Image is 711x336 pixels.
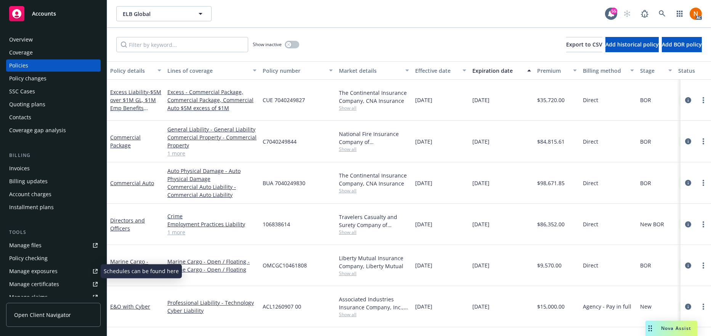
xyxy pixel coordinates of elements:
[260,61,336,80] button: Policy number
[9,124,66,136] div: Coverage gap analysis
[699,261,708,270] a: more
[116,6,212,21] button: ELB Global
[537,261,562,269] span: $9,570.00
[645,321,697,336] button: Nova Assist
[6,278,101,290] a: Manage certificates
[6,111,101,123] a: Contacts
[469,61,534,80] button: Expiration date
[339,171,409,187] div: The Continental Insurance Company, CNA Insurance
[167,183,257,199] a: Commercial Auto Liability - Commercial Auto Liability
[699,137,708,146] a: more
[537,220,565,228] span: $86,352.00
[537,302,565,310] span: $15,000.00
[640,179,651,187] span: BOR
[655,6,670,21] a: Search
[640,302,652,310] span: New
[9,252,48,264] div: Policy checking
[9,46,33,59] div: Coverage
[32,11,56,17] span: Accounts
[9,162,30,174] div: Invoices
[263,302,301,310] span: ACL1260907 00
[6,98,101,110] a: Quoting plans
[339,146,409,152] span: Show all
[9,59,28,72] div: Policies
[110,134,141,149] a: Commercial Package
[645,321,655,336] div: Drag to move
[339,89,409,105] div: The Continental Insurance Company, CNA Insurance
[167,212,257,220] a: Crime
[110,258,149,273] a: Marine Cargo - Open / Floating
[167,167,257,183] a: Auto Physical Damage - Auto Physical Damage
[9,239,42,251] div: Manage files
[9,201,54,213] div: Installment plans
[263,261,307,269] span: OMCGC10461808
[640,67,664,75] div: Stage
[415,179,432,187] span: [DATE]
[672,6,687,21] a: Switch app
[339,105,409,111] span: Show all
[167,88,257,112] a: Excess - Commercial Package, Commercial Package, Commercial Auto $5M excess of $1M
[534,61,580,80] button: Premium
[9,72,47,85] div: Policy changes
[6,46,101,59] a: Coverage
[580,61,637,80] button: Billing method
[537,96,565,104] span: $35,720.00
[164,61,260,80] button: Lines of coverage
[6,3,101,24] a: Accounts
[415,220,432,228] span: [DATE]
[14,311,71,319] span: Open Client Navigator
[583,179,598,187] span: Direct
[472,138,490,146] span: [DATE]
[415,96,432,104] span: [DATE]
[412,61,469,80] button: Effective date
[110,217,145,232] a: Directors and Officers
[684,96,693,105] a: circleInformation
[167,299,257,307] a: Professional Liability - Technology
[640,220,664,228] span: New BOR
[684,137,693,146] a: circleInformation
[339,295,409,311] div: Associated Industries Insurance Company, Inc., AmTrust Financial Services, RT Specialty Insurance...
[637,61,675,80] button: Stage
[116,37,248,52] input: Filter by keyword...
[110,67,153,75] div: Policy details
[6,252,101,264] a: Policy checking
[566,37,602,52] button: Export to CSV
[167,67,248,75] div: Lines of coverage
[6,188,101,200] a: Account charges
[640,138,651,146] span: BOR
[537,67,568,75] div: Premium
[6,152,101,159] div: Billing
[9,175,48,187] div: Billing updates
[699,96,708,105] a: more
[167,133,257,149] a: Commercial Property - Commercial Property
[684,261,693,270] a: circleInformation
[620,6,635,21] a: Start snowing
[110,303,150,310] a: E&O with Cyber
[605,37,659,52] button: Add historical policy
[583,67,626,75] div: Billing method
[415,67,458,75] div: Effective date
[583,220,598,228] span: Direct
[9,278,59,290] div: Manage certificates
[472,261,490,269] span: [DATE]
[9,291,48,303] div: Manage claims
[167,228,257,236] a: 1 more
[6,175,101,187] a: Billing updates
[110,88,161,128] span: - $5M over $1M GL, $1M Emp Benefits Liability and $1M Auto
[610,8,617,14] div: 55
[167,125,257,133] a: General Liability - General Liability
[167,149,257,157] a: 1 more
[699,220,708,229] a: more
[336,61,412,80] button: Market details
[263,179,305,187] span: BUA 7040249830
[6,162,101,174] a: Invoices
[123,10,189,18] span: ELB Global
[110,88,161,128] a: Excess Liability
[640,261,651,269] span: BOR
[684,178,693,187] a: circleInformation
[339,270,409,277] span: Show all
[6,291,101,303] a: Manage claims
[699,178,708,187] a: more
[9,34,33,46] div: Overview
[6,124,101,136] a: Coverage gap analysis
